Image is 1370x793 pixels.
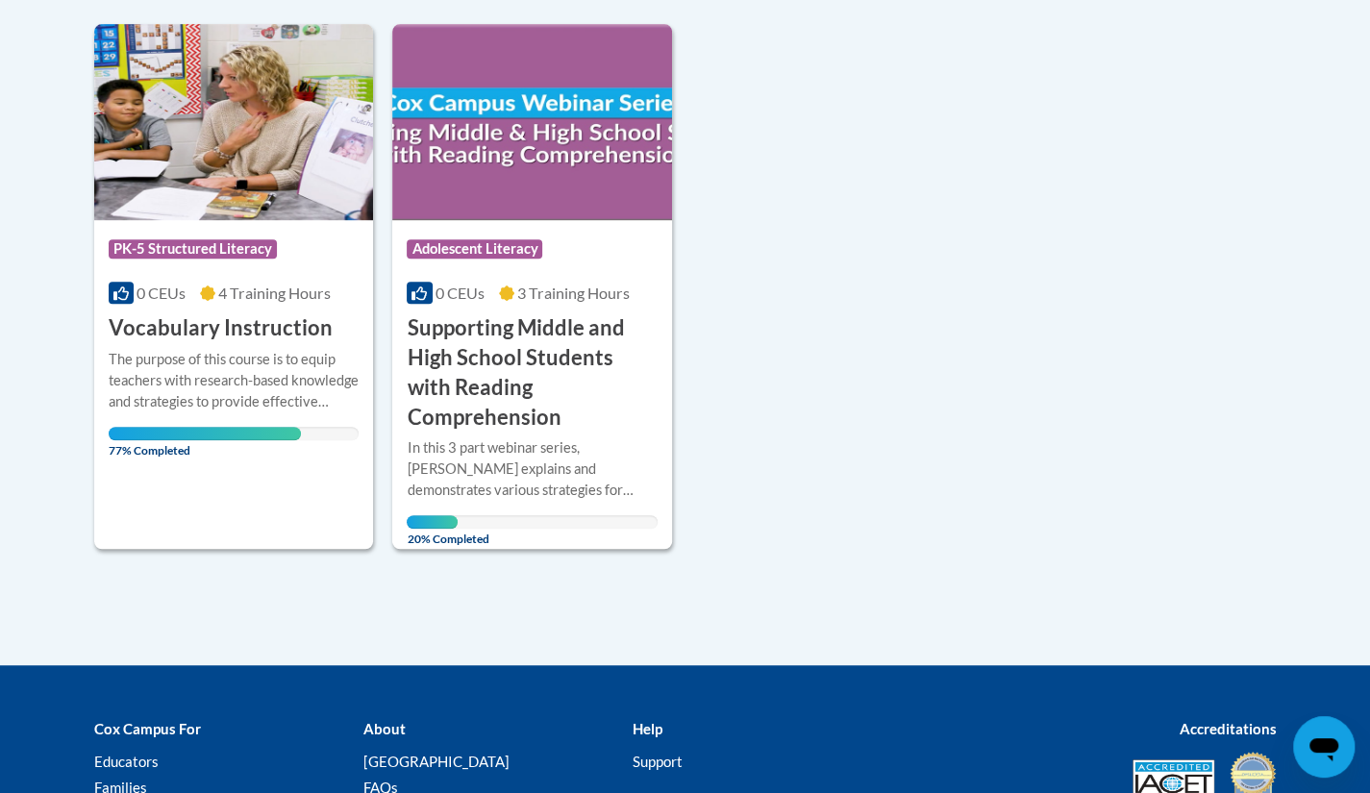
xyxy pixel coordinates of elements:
[392,24,672,549] a: Course LogoAdolescent Literacy0 CEUs3 Training Hours Supporting Middle and High School Students w...
[392,24,672,220] img: Course Logo
[94,24,374,549] a: Course LogoPK-5 Structured Literacy0 CEUs4 Training Hours Vocabulary InstructionThe purpose of th...
[109,239,277,259] span: PK-5 Structured Literacy
[1293,716,1355,778] iframe: Button to launch messaging window
[436,284,485,302] span: 0 CEUs
[109,427,302,440] div: Your progress
[1180,720,1277,737] b: Accreditations
[362,753,509,770] a: [GEOGRAPHIC_DATA]
[109,427,302,458] span: 77% Completed
[137,284,186,302] span: 0 CEUs
[94,720,201,737] b: Cox Campus For
[632,720,661,737] b: Help
[407,239,542,259] span: Adolescent Literacy
[517,284,630,302] span: 3 Training Hours
[94,24,374,220] img: Course Logo
[94,753,159,770] a: Educators
[407,437,658,501] div: In this 3 part webinar series, [PERSON_NAME] explains and demonstrates various strategies for tea...
[109,349,360,412] div: The purpose of this course is to equip teachers with research-based knowledge and strategies to p...
[407,515,457,546] span: 20% Completed
[632,753,682,770] a: Support
[109,313,333,343] h3: Vocabulary Instruction
[407,515,457,529] div: Your progress
[218,284,331,302] span: 4 Training Hours
[362,720,405,737] b: About
[407,313,658,432] h3: Supporting Middle and High School Students with Reading Comprehension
